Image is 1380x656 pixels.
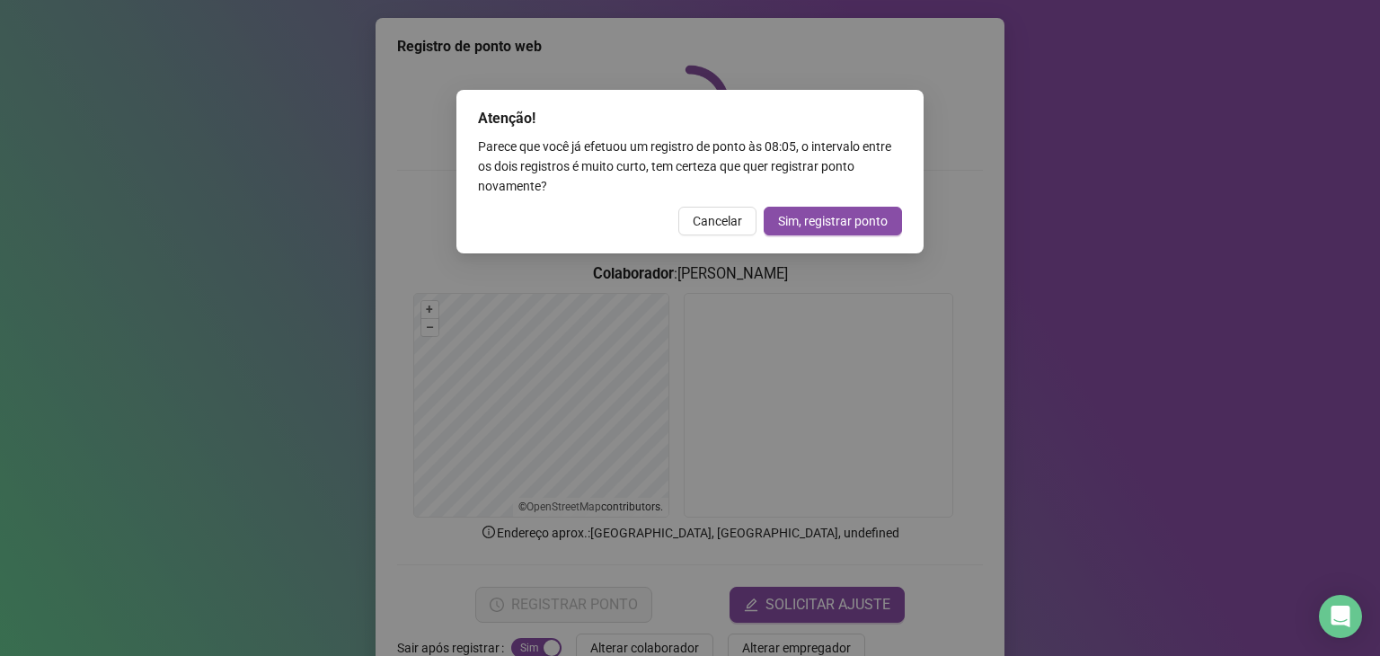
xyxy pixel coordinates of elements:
span: Sim, registrar ponto [778,211,888,231]
button: Sim, registrar ponto [764,207,902,235]
div: Atenção! [478,108,902,129]
div: Open Intercom Messenger [1319,595,1362,638]
div: Parece que você já efetuou um registro de ponto às 08:05 , o intervalo entre os dois registros é ... [478,137,902,196]
span: Cancelar [693,211,742,231]
button: Cancelar [678,207,756,235]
